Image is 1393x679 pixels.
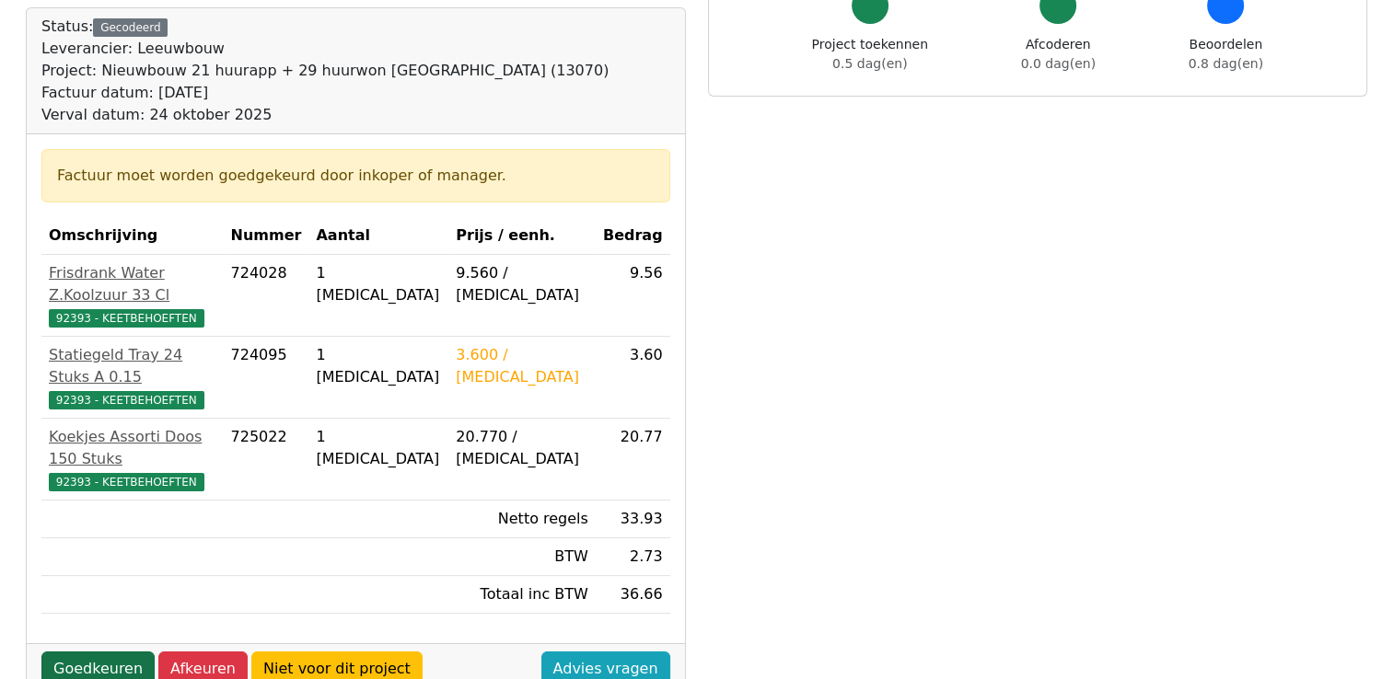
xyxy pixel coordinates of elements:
th: Aantal [308,217,448,255]
td: 9.56 [596,255,670,337]
div: Verval datum: 24 oktober 2025 [41,104,609,126]
div: Project toekennen [812,35,928,74]
th: Omschrijving [41,217,224,255]
a: Koekjes Assorti Doos 150 Stuks92393 - KEETBEHOEFTEN [49,426,216,492]
div: Beoordelen [1189,35,1263,74]
td: Totaal inc BTW [448,576,596,614]
td: 724028 [224,255,309,337]
div: Factuur moet worden goedgekeurd door inkoper of manager. [57,165,655,187]
div: 9.560 / [MEDICAL_DATA] [456,262,588,306]
td: BTW [448,538,596,576]
div: Leverancier: Leeuwbouw [41,38,609,60]
th: Prijs / eenh. [448,217,596,255]
span: 0.0 dag(en) [1021,56,1096,71]
div: 3.600 / [MEDICAL_DATA] [456,344,588,388]
span: 92393 - KEETBEHOEFTEN [49,391,204,409]
td: 724095 [224,337,309,419]
div: 1 [MEDICAL_DATA] [316,262,441,306]
div: 20.770 / [MEDICAL_DATA] [456,426,588,470]
span: 92393 - KEETBEHOEFTEN [49,473,204,491]
div: Gecodeerd [93,18,168,37]
div: 1 [MEDICAL_DATA] [316,426,441,470]
span: 0.8 dag(en) [1189,56,1263,71]
div: Afcoderen [1021,35,1096,74]
div: Status: [41,16,609,126]
a: Statiegeld Tray 24 Stuks A 0.1592393 - KEETBEHOEFTEN [49,344,216,410]
td: 2.73 [596,538,670,576]
td: 725022 [224,419,309,501]
td: 3.60 [596,337,670,419]
div: Koekjes Assorti Doos 150 Stuks [49,426,216,470]
div: Factuur datum: [DATE] [41,82,609,104]
span: 92393 - KEETBEHOEFTEN [49,309,204,328]
a: Frisdrank Water Z.Koolzuur 33 Cl92393 - KEETBEHOEFTEN [49,262,216,328]
div: Project: Nieuwbouw 21 huurapp + 29 huurwon [GEOGRAPHIC_DATA] (13070) [41,60,609,82]
td: 36.66 [596,576,670,614]
div: 1 [MEDICAL_DATA] [316,344,441,388]
td: 33.93 [596,501,670,538]
th: Bedrag [596,217,670,255]
span: 0.5 dag(en) [832,56,907,71]
td: Netto regels [448,501,596,538]
th: Nummer [224,217,309,255]
div: Frisdrank Water Z.Koolzuur 33 Cl [49,262,216,306]
div: Statiegeld Tray 24 Stuks A 0.15 [49,344,216,388]
td: 20.77 [596,419,670,501]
